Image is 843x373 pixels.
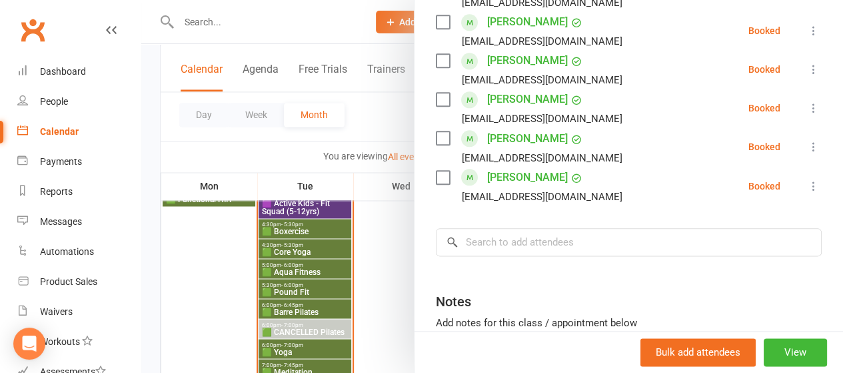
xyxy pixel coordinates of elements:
div: Workouts [40,336,80,347]
div: Automations [40,246,94,257]
div: Booked [748,26,780,35]
a: [PERSON_NAME] [487,11,568,33]
div: [EMAIL_ADDRESS][DOMAIN_NAME] [462,188,622,206]
a: Product Sales [17,267,141,297]
a: [PERSON_NAME] [487,50,568,71]
a: Messages [17,207,141,237]
div: Product Sales [40,276,97,287]
div: [EMAIL_ADDRESS][DOMAIN_NAME] [462,33,622,50]
div: Messages [40,216,82,227]
div: Open Intercom Messenger [13,328,45,360]
a: Waivers [17,297,141,327]
div: Reports [40,186,73,197]
div: Booked [748,65,780,74]
a: Automations [17,237,141,267]
a: People [17,87,141,117]
div: Waivers [40,306,73,317]
a: Clubworx [16,13,49,47]
div: [EMAIL_ADDRESS][DOMAIN_NAME] [462,110,622,127]
input: Search to add attendees [436,228,822,256]
div: Calendar [40,126,79,137]
a: Reports [17,177,141,207]
a: [PERSON_NAME] [487,128,568,149]
div: Add notes for this class / appointment below [436,315,822,331]
a: [PERSON_NAME] [487,167,568,188]
button: View [764,338,827,366]
a: Dashboard [17,57,141,87]
div: Notes [436,292,471,311]
div: Booked [748,103,780,113]
div: People [40,96,68,107]
div: [EMAIL_ADDRESS][DOMAIN_NAME] [462,71,622,89]
div: Dashboard [40,66,86,77]
div: Booked [748,142,780,151]
a: [PERSON_NAME] [487,89,568,110]
a: Calendar [17,117,141,147]
button: Bulk add attendees [640,338,756,366]
div: Booked [748,181,780,191]
a: Workouts [17,327,141,357]
div: Payments [40,156,82,167]
div: [EMAIL_ADDRESS][DOMAIN_NAME] [462,149,622,167]
a: Payments [17,147,141,177]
